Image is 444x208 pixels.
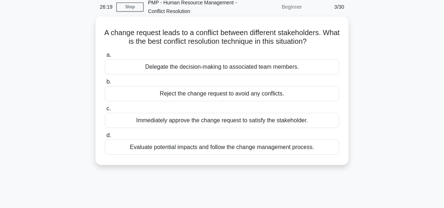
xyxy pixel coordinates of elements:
span: b. [106,78,111,85]
div: Delegate the decision-making to associated team members. [105,59,339,75]
a: Stop [116,3,144,12]
div: Reject the change request to avoid any conflicts. [105,86,339,101]
h5: A change request leads to a conflict between different stakeholders. What is the best conflict re... [104,28,340,46]
div: Immediately approve the change request to satisfy the stakeholder. [105,113,339,128]
span: a. [106,52,111,58]
span: d. [106,132,111,138]
div: Evaluate potential impacts and follow the change management process. [105,140,339,155]
span: c. [106,105,111,111]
